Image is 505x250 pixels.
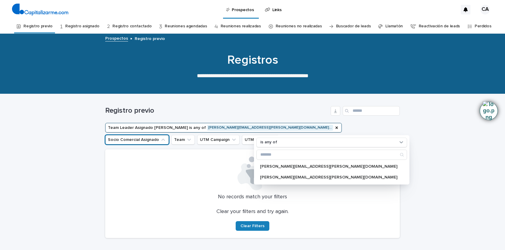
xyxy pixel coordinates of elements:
[385,19,403,33] a: Llamatón
[343,106,400,116] input: Search
[216,209,289,215] p: Clear your filters and try again.
[475,19,491,33] a: Perdidos
[240,224,265,228] span: Clear Filters
[257,150,407,160] input: Search
[112,194,393,200] p: No records match your filters
[105,106,328,115] h1: Registro previo
[12,4,68,16] img: 4arMvv9wSvmHTHbXwTim
[260,164,397,169] p: [PERSON_NAME][EMAIL_ADDRESS][PERSON_NAME][DOMAIN_NAME]
[256,150,407,160] div: Search
[242,135,279,145] button: UTM Source
[105,135,169,145] button: Socio Comercial Asignado
[105,123,342,133] button: Team Leader Asignado LLamados
[480,5,490,14] div: CA
[260,175,397,179] p: [PERSON_NAME][EMAIL_ADDRESS][PERSON_NAME][DOMAIN_NAME]
[221,19,261,33] a: Reuniones realizadas
[336,19,371,33] a: Buscador de leads
[23,19,52,33] a: Registro previo
[112,19,151,33] a: Registro contactado
[135,35,165,41] p: Registro previo
[236,221,269,231] button: Clear Filters
[171,135,195,145] button: Team
[419,19,460,33] a: Reactivación de leads
[105,35,128,41] a: Prospectos
[483,101,495,121] img: Timeline extension
[276,19,322,33] a: Reuniones no realizadas
[260,140,277,145] p: is any of
[165,19,207,33] a: Reuniones agendadas
[197,135,240,145] button: UTM Campaign
[65,19,99,33] a: Registro asignado
[105,53,400,67] h1: Registros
